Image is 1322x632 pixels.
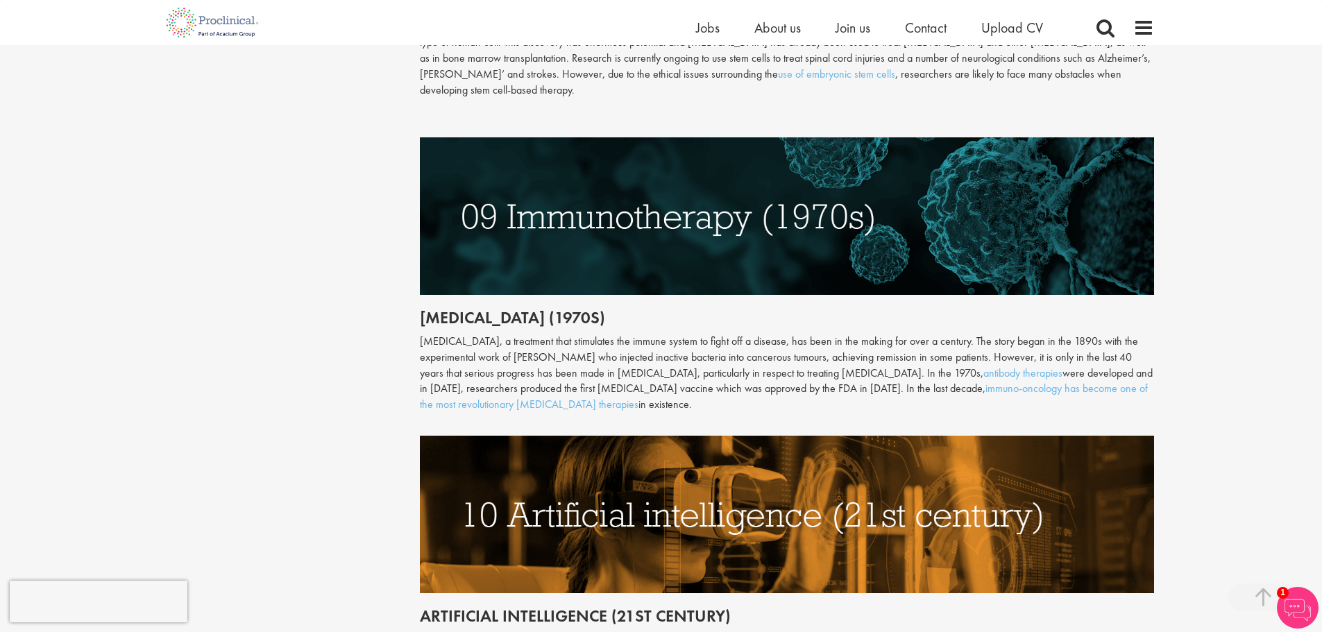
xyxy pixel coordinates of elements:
[420,3,1154,99] p: The incredible potential of stem cells was discovered in the late 1970s, when they were found ins...
[1277,587,1289,599] span: 1
[420,334,1154,413] div: [MEDICAL_DATA], a treatment that stimulates the immune system to fight off a disease, has been in...
[1277,587,1319,629] img: Chatbot
[983,366,1062,380] a: antibody therapies
[420,381,1148,411] a: immuno-oncology has become one of the most revolutionary [MEDICAL_DATA] therapies
[10,581,187,622] iframe: reCAPTCHA
[420,436,1154,593] img: Artificial Intelligence (21st century)
[836,19,870,37] a: Join us
[905,19,947,37] a: Contact
[778,67,895,81] a: use of embryonic stem cells
[420,309,1154,327] h2: [MEDICAL_DATA] (1970s)
[420,607,1154,625] h2: Artificial intelligence (21st century)
[981,19,1043,37] a: Upload CV
[754,19,801,37] a: About us
[696,19,720,37] a: Jobs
